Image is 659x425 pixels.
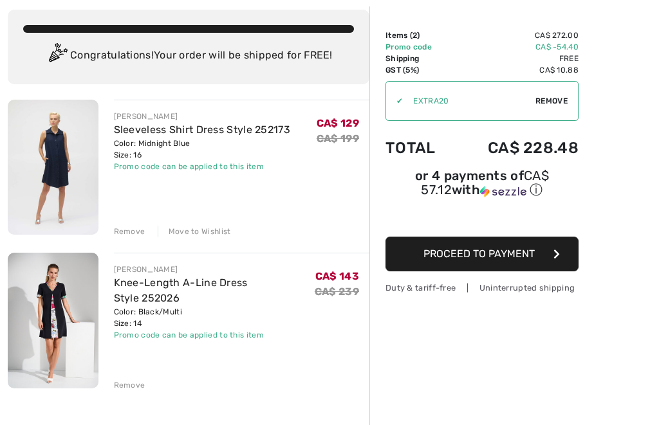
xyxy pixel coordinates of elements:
span: Remove [535,95,568,107]
span: CA$ 57.12 [421,168,549,197]
div: Color: Midnight Blue Size: 16 [114,138,291,161]
s: CA$ 199 [317,132,359,145]
div: [PERSON_NAME] [114,264,315,275]
div: [PERSON_NAME] [114,111,291,122]
td: CA$ 272.00 [454,30,579,41]
div: or 4 payments ofCA$ 57.12withSezzle Click to learn more about Sezzle [385,170,579,203]
input: Promo code [403,82,535,120]
td: Promo code [385,41,454,53]
a: Knee-Length A-Line Dress Style 252026 [114,276,248,304]
div: Promo code can be applied to this item [114,161,291,172]
td: CA$ -54.40 [454,41,579,53]
img: Sezzle [480,186,526,197]
img: Knee-Length A-Line Dress Style 252026 [8,253,98,388]
img: Sleeveless Shirt Dress Style 252173 [8,100,98,235]
td: Total [385,126,454,170]
span: CA$ 143 [315,270,359,282]
button: Proceed to Payment [385,237,579,271]
div: Remove [114,226,145,237]
div: Remove [114,379,145,391]
div: Congratulations! Your order will be shipped for FREE! [23,43,354,69]
td: Free [454,53,579,64]
span: 2 [413,31,417,40]
div: or 4 payments of with [385,170,579,199]
a: Sleeveless Shirt Dress Style 252173 [114,123,291,136]
td: CA$ 10.88 [454,64,579,76]
div: ✔ [386,95,403,107]
div: Promo code can be applied to this item [114,329,315,341]
img: Congratulation2.svg [44,43,70,69]
td: CA$ 228.48 [454,126,579,170]
iframe: PayPal-paypal [385,203,579,232]
td: Items ( ) [385,30,454,41]
div: Color: Black/Multi Size: 14 [114,306,315,329]
div: Duty & tariff-free | Uninterrupted shipping [385,282,579,294]
s: CA$ 239 [315,285,359,298]
span: CA$ 129 [317,117,359,129]
span: Proceed to Payment [423,248,535,260]
div: Move to Wishlist [158,226,231,237]
td: Shipping [385,53,454,64]
td: GST (5%) [385,64,454,76]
